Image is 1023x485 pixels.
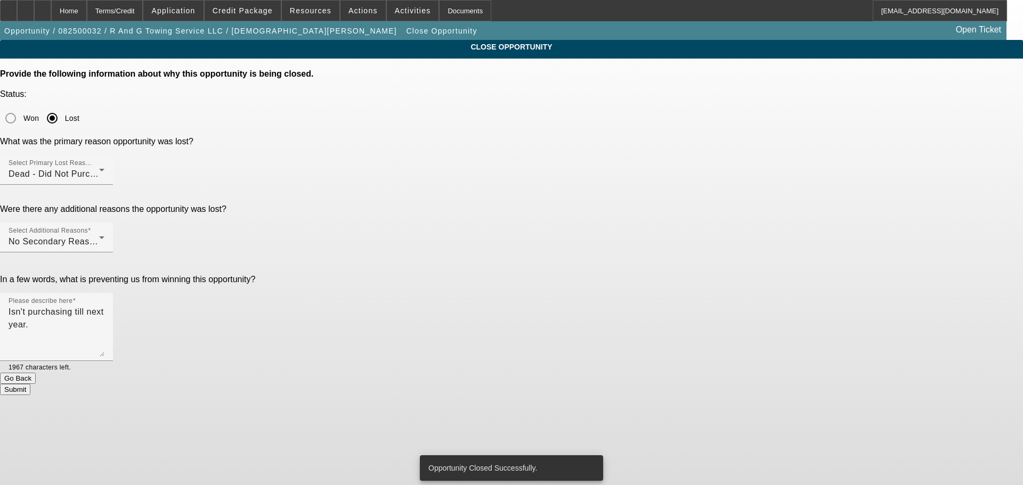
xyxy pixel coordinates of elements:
[406,27,477,35] span: Close Opportunity
[151,6,195,15] span: Application
[205,1,281,21] button: Credit Package
[4,27,397,35] span: Opportunity / 082500032 / R And G Towing Service LLC / [DEMOGRAPHIC_DATA][PERSON_NAME]
[63,113,79,124] label: Lost
[9,169,109,178] span: Dead - Did Not Purchase
[403,21,480,40] button: Close Opportunity
[420,455,599,481] div: Opportunity Closed Successfully.
[387,1,439,21] button: Activities
[395,6,431,15] span: Activities
[952,21,1005,39] a: Open Ticket
[9,160,93,167] mat-label: Select Primary Lost Reason
[9,227,88,234] mat-label: Select Additional Reasons
[9,361,71,373] mat-hint: 1967 characters left.
[282,1,339,21] button: Resources
[340,1,386,21] button: Actions
[9,298,72,305] mat-label: Please describe here
[290,6,331,15] span: Resources
[213,6,273,15] span: Credit Package
[143,1,203,21] button: Application
[8,43,1015,51] span: CLOSE OPPORTUNITY
[9,237,145,246] span: No Secondary Reason To Provide
[348,6,378,15] span: Actions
